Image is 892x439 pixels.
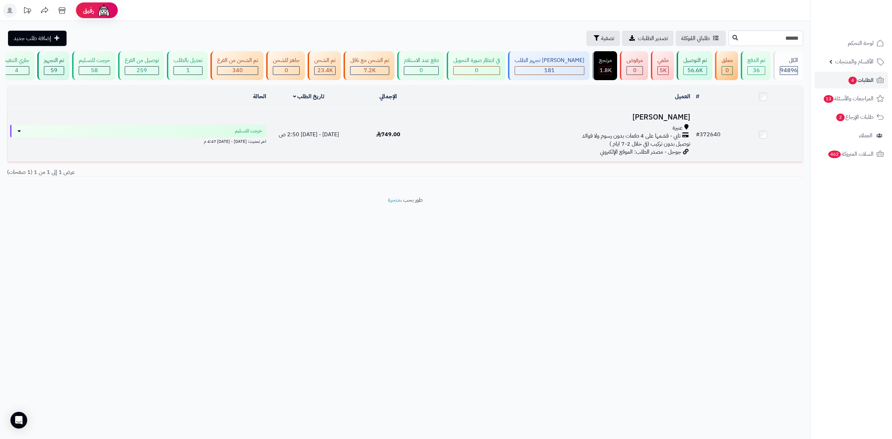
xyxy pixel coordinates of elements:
[658,67,668,75] div: 4969
[586,31,620,46] button: تصفية
[687,66,703,75] span: 56.6K
[672,124,683,132] span: عنيزة
[599,67,612,75] div: 1810
[815,109,888,125] a: طلبات الإرجاع2
[600,148,681,156] span: جوجل - مصدر الطلب: الموقع الإلكتروني
[845,16,885,31] img: logo-2.png
[753,66,760,75] span: 36
[780,66,798,75] span: 94896
[815,146,888,162] a: السلات المتروكة462
[51,66,57,75] span: 59
[117,51,166,80] a: توصيل من الفرع 259
[836,112,874,122] span: طلبات الإرجاع
[696,130,700,139] span: #
[314,56,336,64] div: تم الشحن
[388,196,400,204] a: متجرة
[125,67,159,75] div: 259
[342,51,396,80] a: تم الشحن مع ناقل 7.2K
[684,67,707,75] div: 56583
[454,67,500,75] div: 0
[350,56,389,64] div: تم الشحن مع ناقل
[209,51,265,80] a: تم الشحن من الفرع 340
[15,66,18,75] span: 4
[675,51,714,80] a: تم التوصيل 56.6K
[815,90,888,107] a: المراجعات والأسئلة13
[4,67,29,75] div: 4
[828,151,841,159] span: 462
[772,51,805,80] a: الكل94896
[36,51,71,80] a: تم التجهيز 59
[2,168,405,176] div: عرض 1 إلى 1 من 1 (1 صفحات)
[815,127,888,144] a: العملاء
[396,51,445,80] a: دفع عند الاستلام 0
[848,38,874,48] span: لوحة التحكم
[235,128,262,134] span: خرجت للتسليم
[515,67,584,75] div: 181
[306,51,342,80] a: تم الشحن 23.4K
[475,66,478,75] span: 0
[44,67,64,75] div: 59
[683,56,707,64] div: تم التوصيل
[285,66,288,75] span: 0
[609,140,690,148] span: توصيل بدون تركيب (في خلال 2-7 ايام )
[626,56,643,64] div: مرفوض
[507,51,591,80] a: [PERSON_NAME] تجهيز الطلب 181
[420,66,423,75] span: 0
[622,31,674,46] a: تصدير الطلبات
[174,67,202,75] div: 1
[748,67,765,75] div: 36
[79,56,110,64] div: خرجت للتسليم
[376,130,400,139] span: 749.00
[379,92,397,101] a: الإجمالي
[431,113,690,121] h3: [PERSON_NAME]
[835,57,874,67] span: الأقسام والمنتجات
[10,137,266,145] div: اخر تحديث: [DATE] - [DATE] 4:47 م
[836,114,845,122] span: 2
[815,72,888,88] a: الطلبات4
[137,66,147,75] span: 259
[8,31,67,46] a: إضافة طلب جديد
[633,66,637,75] span: 0
[18,3,36,19] a: تحديثات المنصة
[279,130,339,139] span: [DATE] - [DATE] 2:50 ص
[315,67,335,75] div: 23373
[166,51,209,80] a: تعديل بالطلب 1
[253,92,266,101] a: الحالة
[44,56,64,64] div: تم التجهيز
[125,56,159,64] div: توصيل من الفرع
[582,132,680,140] span: تابي - قسّمها على 4 دفعات بدون رسوم ولا فوائد
[638,34,668,43] span: تصدير الطلبات
[722,56,733,64] div: معلق
[544,66,555,75] span: 181
[404,67,438,75] div: 0
[601,34,614,43] span: تصفية
[14,34,51,43] span: إضافة طلب جديد
[722,67,732,75] div: 0
[696,92,699,101] a: #
[747,56,765,64] div: تم الدفع
[317,66,333,75] span: 23.4K
[824,95,834,103] span: 13
[273,56,300,64] div: جاهز للشحن
[186,66,190,75] span: 1
[453,56,500,64] div: في انتظار صورة التحويل
[714,51,739,80] a: معلق 0
[627,67,643,75] div: 0
[445,51,507,80] a: في انتظار صورة التحويل 0
[232,66,243,75] span: 340
[739,51,772,80] a: تم الدفع 36
[815,35,888,52] a: لوحة التحكم
[681,34,710,43] span: طلباتي المُوكلة
[780,56,798,64] div: الكل
[696,130,721,139] a: #372640
[174,56,202,64] div: تعديل بالطلب
[660,66,667,75] span: 5K
[217,56,258,64] div: تم الشحن من الفرع
[848,77,857,85] span: 4
[79,67,110,75] div: 58
[71,51,117,80] a: خرجت للتسليم 58
[725,66,729,75] span: 0
[265,51,306,80] a: جاهز للشحن 0
[364,66,376,75] span: 7.2K
[293,92,325,101] a: تاريخ الطلب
